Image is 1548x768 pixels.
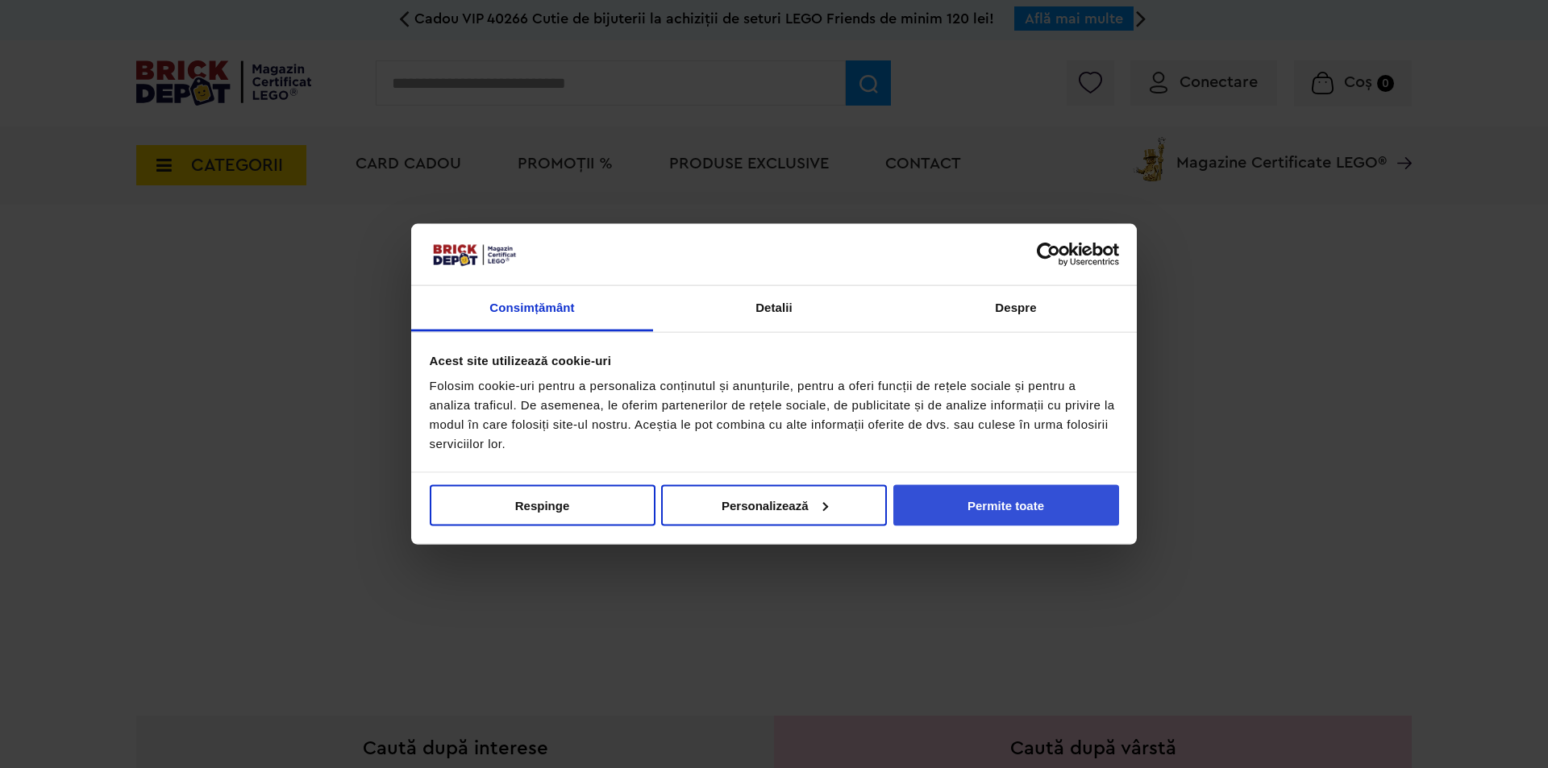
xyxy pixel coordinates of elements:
button: Respinge [430,484,655,525]
a: Despre [895,286,1137,332]
img: siglă [430,242,518,268]
a: Usercentrics Cookiebot - opens in a new window [978,242,1119,266]
div: Folosim cookie-uri pentru a personaliza conținutul și anunțurile, pentru a oferi funcții de rețel... [430,376,1119,454]
a: Detalii [653,286,895,332]
button: Permite toate [893,484,1119,525]
div: Acest site utilizează cookie-uri [430,351,1119,370]
a: Consimțământ [411,286,653,332]
button: Personalizează [661,484,887,525]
